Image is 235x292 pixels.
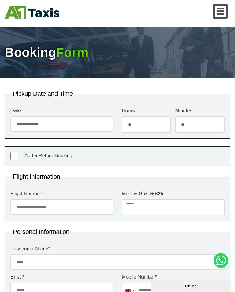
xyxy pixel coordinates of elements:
[10,229,72,235] legend: Personal Information
[5,6,59,19] img: A1 Taxis St Albans LTD
[122,275,225,279] label: Mobile Number
[10,152,18,160] input: Add a Return Booking
[10,275,113,279] label: Email
[10,108,113,113] label: Date
[56,45,88,60] span: Form
[151,279,232,292] iframe: chat widget
[122,191,225,196] label: Meet & Greet
[122,108,171,113] label: Hours
[10,246,224,251] label: Passenger Name
[175,108,224,113] label: Minutes
[151,191,163,196] strong: + £25
[24,153,73,158] span: Add a Return Booking
[10,174,63,180] legend: Flight Information
[5,45,230,60] h1: Booking
[10,91,75,97] legend: Pickup Date and Time
[213,4,228,19] a: Nav
[10,191,113,196] label: Flight Number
